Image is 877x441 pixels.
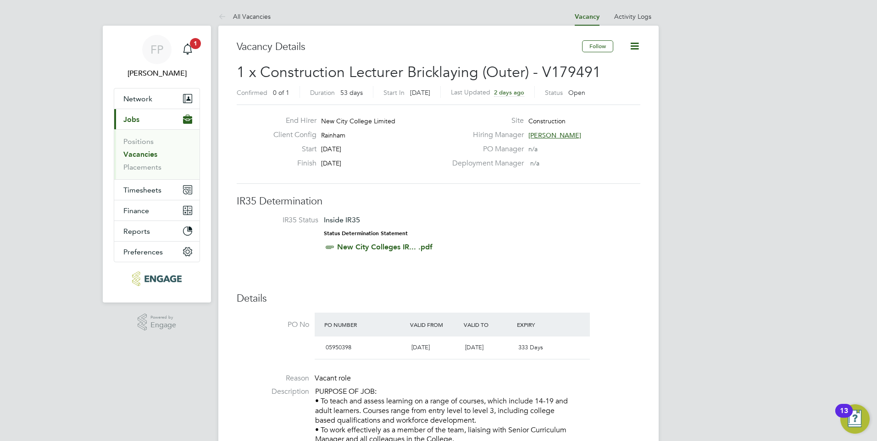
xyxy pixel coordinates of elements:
span: Rainham [321,131,345,139]
label: End Hirer [266,116,316,126]
span: 1 x Construction Lecturer Bricklaying (Outer) - V179491 [237,63,601,81]
label: Client Config [266,130,316,140]
span: FP [150,44,163,55]
span: 333 Days [518,343,543,351]
span: Preferences [123,248,163,256]
button: Reports [114,221,200,241]
span: Vacant role [315,374,351,383]
span: Construction [528,117,566,125]
span: Finance [123,206,149,215]
button: Follow [582,40,613,52]
label: Description [237,387,309,397]
label: Reason [237,374,309,383]
span: 2 days ago [494,88,524,96]
a: Powered byEngage [138,314,177,331]
label: Start [266,144,316,154]
button: Finance [114,200,200,220]
label: IR35 Status [246,215,318,225]
span: New City College Limited [321,117,395,125]
span: Jobs [123,115,139,124]
span: Powered by [150,314,176,321]
nav: Main navigation [103,26,211,303]
button: Network [114,88,200,109]
div: PO Number [322,316,408,333]
button: Jobs [114,109,200,129]
span: n/a [530,159,539,167]
label: Deployment Manager [447,159,524,168]
h3: Details [237,292,640,305]
label: Last Updated [451,88,490,96]
label: Start In [383,88,405,97]
span: 1 [190,38,201,49]
label: PO No [237,320,309,330]
span: [PERSON_NAME] [528,131,581,139]
span: [DATE] [465,343,483,351]
span: [DATE] [321,145,341,153]
span: [DATE] [411,343,430,351]
label: Finish [266,159,316,168]
button: Preferences [114,242,200,262]
span: Open [568,88,585,97]
a: Placements [123,163,161,171]
label: PO Manager [447,144,524,154]
span: Frank Pocock [114,68,200,79]
a: Go to home page [114,271,200,286]
span: [DATE] [321,159,341,167]
img: morganhunt-logo-retina.png [132,271,181,286]
a: Vacancy [575,13,599,21]
div: 13 [840,411,848,423]
a: FP[PERSON_NAME] [114,35,200,79]
a: 1 [178,35,197,64]
button: Open Resource Center, 13 new notifications [840,404,870,434]
div: Valid To [461,316,515,333]
a: Vacancies [123,150,157,159]
span: Inside IR35 [324,215,360,224]
a: Positions [123,137,154,146]
button: Timesheets [114,180,200,200]
a: All Vacancies [218,12,271,21]
label: Hiring Manager [447,130,524,140]
span: [DATE] [410,88,430,97]
div: Jobs [114,129,200,179]
div: Valid From [408,316,461,333]
div: Expiry [515,316,568,333]
span: Reports [123,227,150,236]
span: Network [123,94,152,103]
label: Site [447,116,524,126]
a: Activity Logs [614,12,651,21]
span: Timesheets [123,186,161,194]
span: 05950398 [326,343,351,351]
span: 0 of 1 [273,88,289,97]
label: Status [545,88,563,97]
a: New City Colleges IR... .pdf [337,243,433,251]
span: 53 days [340,88,363,97]
label: Confirmed [237,88,267,97]
h3: Vacancy Details [237,40,582,54]
span: n/a [528,145,538,153]
span: Engage [150,321,176,329]
strong: Status Determination Statement [324,230,408,237]
label: Duration [310,88,335,97]
h3: IR35 Determination [237,195,640,208]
